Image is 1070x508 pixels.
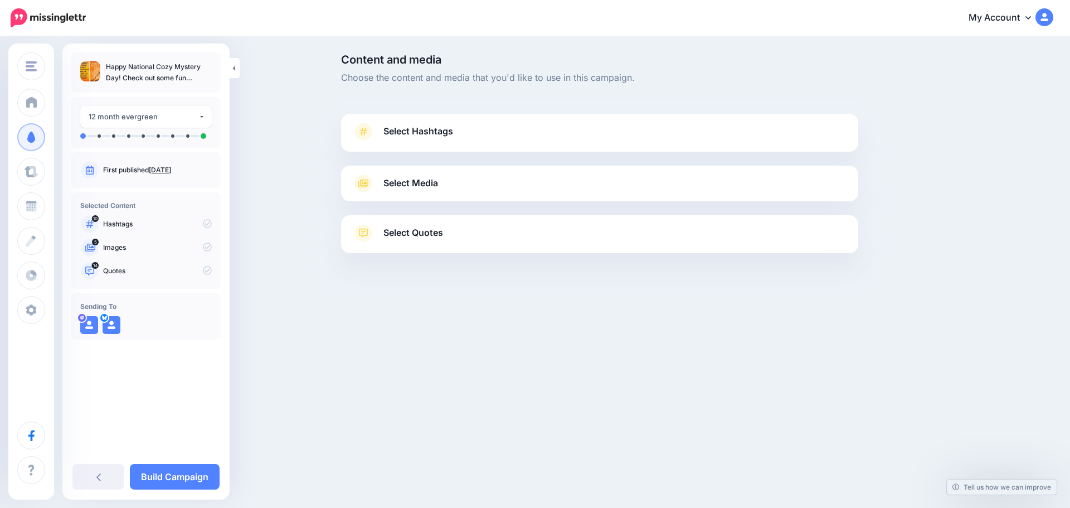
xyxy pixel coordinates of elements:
p: Happy National Cozy Mystery Day! Check out some fun #mystery #books [106,61,212,84]
p: Hashtags [103,219,212,229]
img: user_default_image.png [80,316,98,334]
span: Choose the content and media that you'd like to use in this campaign. [341,71,858,85]
span: 10 [92,215,99,222]
a: My Account [957,4,1053,32]
a: Tell us how we can improve [947,480,1057,495]
span: 14 [92,262,99,269]
img: df8ba792134218c4bf277145a9f68bff_thumb.jpg [80,61,100,81]
span: Content and media [341,54,858,65]
a: Select Quotes [352,224,847,253]
span: 5 [92,239,99,245]
p: Images [103,243,212,253]
span: Select Media [383,176,438,191]
div: 12 month evergreen [89,110,198,123]
p: First published [103,165,212,175]
img: menu.png [26,61,37,71]
a: Select Media [352,175,847,192]
a: Select Hashtags [352,123,847,152]
img: Missinglettr [11,8,86,27]
span: Select Hashtags [383,124,453,139]
h4: Selected Content [80,201,212,210]
a: [DATE] [149,166,171,174]
p: Quotes [103,266,212,276]
h4: Sending To [80,302,212,311]
button: 12 month evergreen [80,106,212,128]
img: user_default_image.png [103,316,120,334]
span: Select Quotes [383,225,443,240]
